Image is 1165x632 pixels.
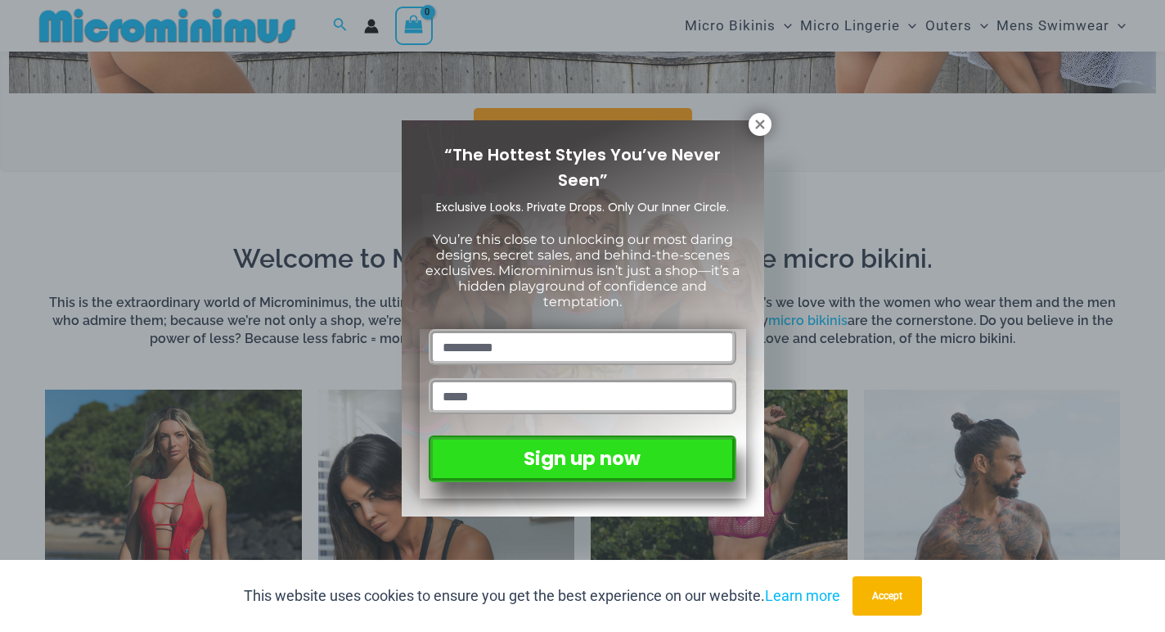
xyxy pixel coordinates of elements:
span: Exclusive Looks. Private Drops. Only Our Inner Circle. [436,199,729,215]
button: Close [749,113,771,136]
button: Accept [852,576,922,616]
span: You’re this close to unlocking our most daring designs, secret sales, and behind-the-scenes exclu... [425,232,740,310]
span: “The Hottest Styles You’ve Never Seen” [444,143,721,192]
button: Sign up now [429,436,735,482]
p: This website uses cookies to ensure you get the best experience on our website. [244,584,840,608]
a: Learn more [765,587,840,604]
